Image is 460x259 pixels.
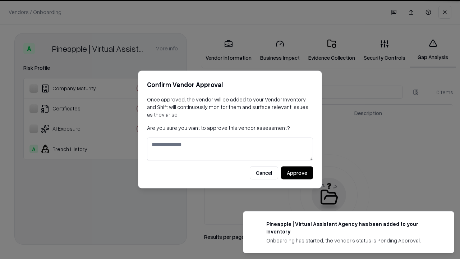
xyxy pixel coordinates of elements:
[281,167,313,180] button: Approve
[147,96,313,118] p: Once approved, the vendor will be added to your Vendor Inventory, and Shift will continuously mon...
[250,167,278,180] button: Cancel
[147,124,313,132] p: Are you sure you want to approve this vendor assessment?
[147,79,313,90] h2: Confirm Vendor Approval
[266,237,437,244] div: Onboarding has started, the vendor's status is Pending Approval.
[266,220,437,235] div: Pineapple | Virtual Assistant Agency has been added to your inventory
[252,220,261,229] img: trypineapple.com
